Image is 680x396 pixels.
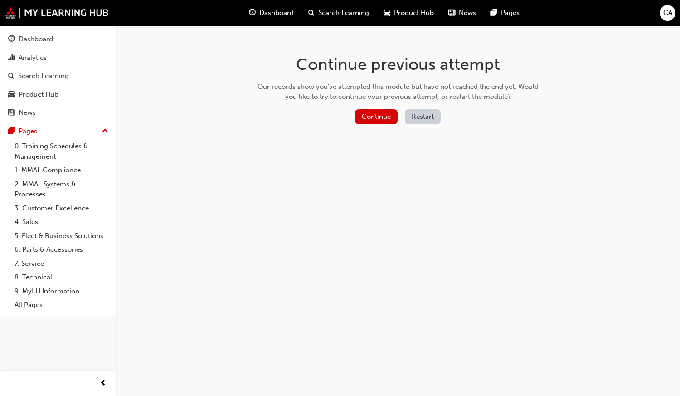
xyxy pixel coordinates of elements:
[8,109,15,117] span: news-icon
[4,29,112,123] button: DashboardAnalyticsSearch LearningProduct HubNews
[8,72,15,80] span: search-icon
[663,8,672,18] span: CA
[11,298,112,312] a: All Pages
[8,127,15,136] span: pages-icon
[308,7,315,19] span: search-icon
[483,4,527,22] a: pages-iconPages
[254,54,542,74] h1: Continue previous attempt
[394,8,434,18] span: Product Hub
[4,123,112,140] button: Pages
[19,34,53,44] div: Dashboard
[8,35,15,44] span: guage-icon
[441,4,483,22] a: news-iconNews
[11,201,112,215] a: 3. Customer Excellence
[19,126,37,137] div: Pages
[100,378,107,389] span: prev-icon
[18,71,69,81] div: Search Learning
[8,54,15,62] span: chart-icon
[4,68,112,84] a: Search Learning
[660,5,675,21] button: CA
[19,108,36,118] div: News
[459,8,476,18] span: News
[5,7,109,19] img: mmal
[4,86,112,103] a: Product Hub
[254,82,542,102] div: Our records show you've attempted this module but have not reached the end yet. Would you like to...
[259,8,294,18] span: Dashboard
[11,270,112,284] a: 8. Technical
[4,49,112,66] a: Analytics
[4,31,112,48] a: Dashboard
[11,163,112,177] a: 1. MMAL Compliance
[8,91,15,99] span: car-icon
[355,109,398,124] button: Continue
[501,8,520,18] span: Pages
[11,139,112,163] a: 0. Training Schedules & Management
[19,53,47,63] div: Analytics
[11,229,112,243] a: 5. Fleet & Business Solutions
[11,177,112,201] a: 2. MMAL Systems & Processes
[384,7,390,19] span: car-icon
[11,284,112,298] a: 9. MyLH Information
[19,89,58,100] div: Product Hub
[242,4,301,22] a: guage-iconDashboard
[4,104,112,121] a: News
[11,257,112,271] a: 7. Service
[448,7,455,19] span: news-icon
[301,4,376,22] a: search-iconSearch Learning
[405,109,441,124] button: Restart
[376,4,441,22] a: car-iconProduct Hub
[318,8,369,18] span: Search Learning
[11,243,112,257] a: 6. Parts & Accessories
[249,7,256,19] span: guage-icon
[491,7,497,19] span: pages-icon
[102,125,108,137] span: up-icon
[11,215,112,229] a: 4. Sales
